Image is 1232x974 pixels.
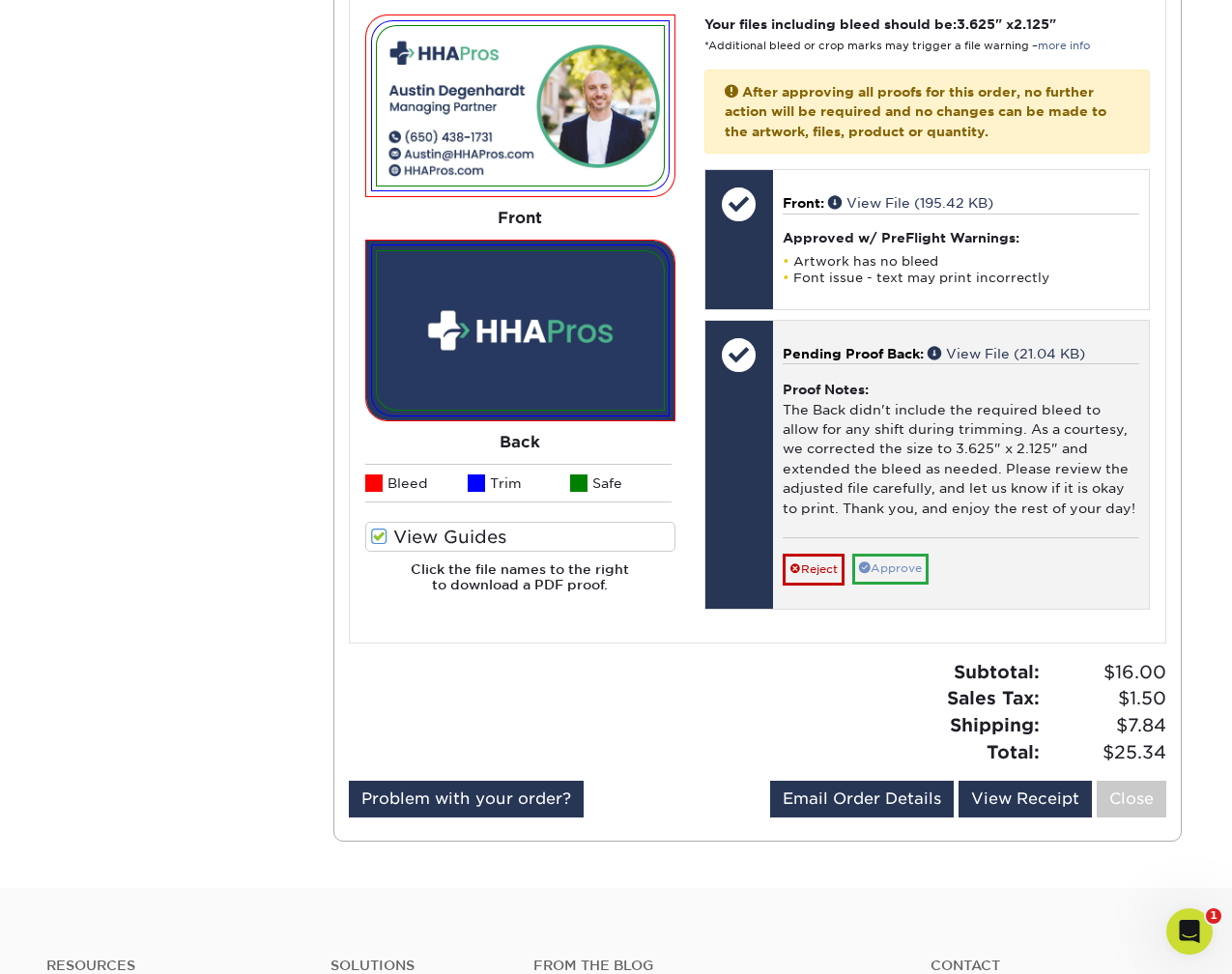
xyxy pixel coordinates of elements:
[365,522,675,552] label: View Guides
[987,741,1040,762] strong: Total:
[783,382,869,397] strong: Proof Notes:
[783,270,1139,286] li: Font issue - text may print incorrectly
[365,421,675,464] div: Back
[533,958,878,974] h4: From the Blog
[957,16,995,32] span: 3.625
[704,40,1090,52] small: *Additional bleed or crop marks may trigger a file warning –
[570,464,673,502] li: Safe
[1046,739,1166,766] span: $25.34
[1206,908,1221,924] span: 1
[1166,908,1213,955] iframe: Intercom live chat
[783,346,924,361] span: Pending Proof Back:
[349,781,584,817] a: Problem with your order?
[1046,659,1166,686] span: $16.00
[5,915,164,967] iframe: Google Customer Reviews
[783,253,1139,270] li: Artwork has no bleed
[1046,712,1166,739] span: $7.84
[783,363,1139,537] div: The Back didn't include the required bleed to allow for any shift during trimming. As a courtesy,...
[468,464,570,502] li: Trim
[928,346,1085,361] a: View File (21.04 KB)
[365,197,675,240] div: Front
[852,554,929,584] a: Approve
[931,958,1186,974] a: Contact
[954,661,1040,682] strong: Subtotal:
[959,781,1092,817] a: View Receipt
[704,16,1056,32] strong: Your files including bleed should be: " x "
[330,958,504,974] h4: Solutions
[783,554,845,585] a: Reject
[783,195,824,211] span: Front:
[365,561,675,609] h6: Click the file names to the right to download a PDF proof.
[770,781,954,817] a: Email Order Details
[725,84,1106,139] strong: After approving all proofs for this order, no further action will be required and no changes can ...
[950,714,1040,735] strong: Shipping:
[1046,685,1166,712] span: $1.50
[1097,781,1166,817] a: Close
[828,195,993,211] a: View File (195.42 KB)
[1014,16,1049,32] span: 2.125
[783,230,1139,245] h4: Approved w/ PreFlight Warnings:
[1038,40,1090,52] a: more info
[46,958,301,974] h4: Resources
[365,464,468,502] li: Bleed
[947,687,1040,708] strong: Sales Tax:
